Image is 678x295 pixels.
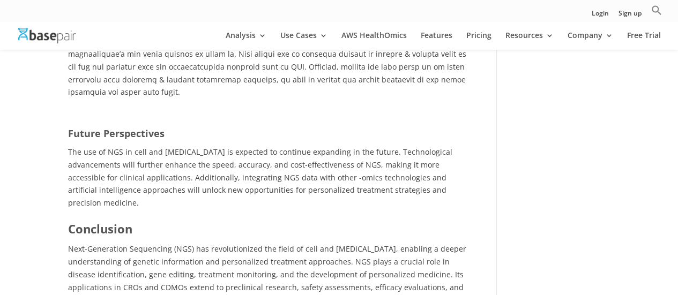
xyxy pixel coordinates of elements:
b: Future Perspectives [68,127,165,140]
a: Company [568,32,613,50]
b: Conclusion [68,221,132,237]
a: Sign up [619,10,642,21]
svg: Search [651,5,662,16]
iframe: Drift Widget Chat Controller [624,241,665,282]
a: Use Cases [280,32,327,50]
a: AWS HealthOmics [341,32,407,50]
span: The use of NGS in cell and [MEDICAL_DATA] is expected to continue expanding in the future. Techno... [68,147,452,208]
a: Pricing [466,32,491,50]
a: Analysis [226,32,266,50]
a: Login [592,10,609,21]
a: Resources [505,32,554,50]
a: Search Icon Link [651,5,662,21]
img: Basepair [18,28,76,43]
a: Features [421,32,452,50]
a: Free Trial [627,32,661,50]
